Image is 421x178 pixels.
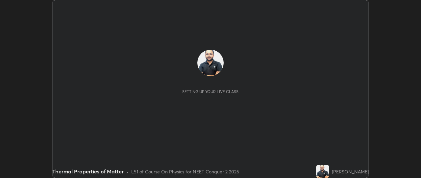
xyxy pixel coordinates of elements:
img: f24e72077a7b4b049bd1b98a95eb8709.jpg [197,50,224,76]
div: • [126,168,129,175]
img: f24e72077a7b4b049bd1b98a95eb8709.jpg [316,165,329,178]
div: [PERSON_NAME] [332,168,369,175]
div: Setting up your live class [182,89,238,94]
div: L51 of Course On Physics for NEET Conquer 2 2026 [131,168,239,175]
div: Thermal Properties of Matter [52,167,124,175]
